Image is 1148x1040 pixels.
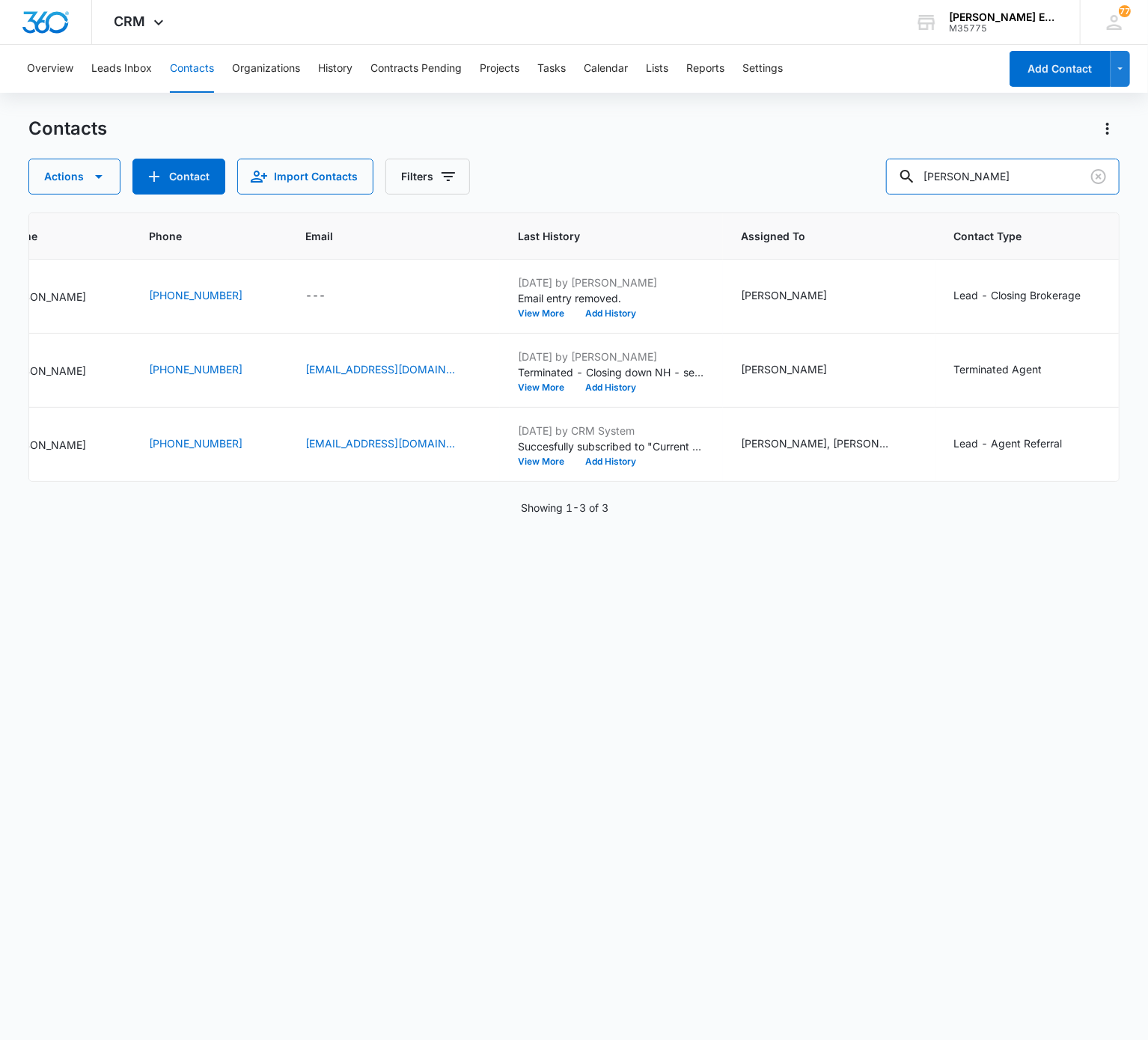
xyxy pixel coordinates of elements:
div: [PERSON_NAME], [PERSON_NAME] [741,435,891,451]
button: Import Contacts [237,159,373,195]
div: Phone - (619) 895-7322 - Select to Edit Field [149,287,269,305]
div: Assigned To - Sandra Fauvel - Select to Edit Field [741,361,854,379]
button: Clear [1087,165,1111,189]
a: [PHONE_NUMBER] [149,435,242,451]
button: Actions [1096,117,1120,141]
span: CRM [115,13,146,29]
button: View More [518,383,575,392]
button: View More [518,309,575,318]
a: [PHONE_NUMBER] [149,287,242,303]
div: Contact Type - Lead - Agent Referral - Select to Edit Field [953,435,1089,453]
span: Contact Type [953,228,1086,244]
span: Last History [518,228,683,244]
div: Email - Dnique31@gmail.com - Select to Edit Field [305,435,482,453]
a: [PHONE_NUMBER] [149,361,242,377]
button: Actions [28,159,120,195]
a: [EMAIL_ADDRESS][DOMAIN_NAME] [305,435,455,451]
span: Assigned To [741,228,896,244]
span: 77 [1119,5,1131,17]
button: Add Contact [132,159,225,195]
button: Settings [742,45,783,93]
button: Tasks [537,45,566,93]
button: Add History [575,309,647,318]
button: Leads Inbox [91,45,152,93]
button: Filters [385,159,470,195]
div: Lead - Closing Brokerage [953,287,1081,303]
div: Lead - Agent Referral [953,435,1062,451]
p: Showing 1-3 of 3 [521,500,608,516]
p: [DATE] by CRM System [518,423,705,438]
div: Assigned To - Alysha Aratari - Select to Edit Field [741,287,854,305]
button: Add History [575,383,647,392]
button: Contacts [170,45,214,93]
div: Contact Type - Terminated Agent - Select to Edit Field [953,361,1069,379]
div: account name [949,11,1058,23]
div: Terminated Agent [953,361,1042,377]
div: [PERSON_NAME] [741,287,827,303]
button: History [318,45,352,93]
div: Phone - (603) 661-7822 - Select to Edit Field [149,361,269,379]
div: --- [305,287,326,305]
button: Projects [480,45,519,93]
button: Contracts Pending [370,45,462,93]
p: Terminated - Closing down NH - sent deactivation form to NH Real Estate Commission [518,364,705,380]
h1: Contacts [28,117,107,140]
p: Succesfully subscribed to "Current Leads List (SoCal)". [518,438,705,454]
button: Lists [646,45,668,93]
button: Add Contact [1010,51,1111,87]
span: Email [305,228,460,244]
input: Search Contacts [886,159,1120,195]
div: Email - realestate@kateluczko.com - Select to Edit Field [305,361,482,379]
button: Organizations [232,45,300,93]
div: Assigned To - Alysha Aratari, Michelle Beeson - Select to Edit Field [741,435,918,453]
p: Email entry removed. [518,290,705,306]
a: [EMAIL_ADDRESS][DOMAIN_NAME] [305,361,455,377]
button: Calendar [584,45,628,93]
div: Email - - Select to Edit Field [305,287,352,305]
div: Contact Type - Lead - Closing Brokerage - Select to Edit Field [953,287,1108,305]
div: [PERSON_NAME] [741,361,827,377]
p: [DATE] by [PERSON_NAME] [518,275,705,290]
p: [DATE] by [PERSON_NAME] [518,349,705,364]
div: Phone - (760) 717-7133 - Select to Edit Field [149,435,269,453]
button: View More [518,457,575,466]
div: account id [949,23,1058,34]
button: Reports [686,45,724,93]
div: notifications count [1119,5,1131,17]
button: Add History [575,457,647,466]
button: Overview [27,45,73,93]
span: Phone [149,228,248,244]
